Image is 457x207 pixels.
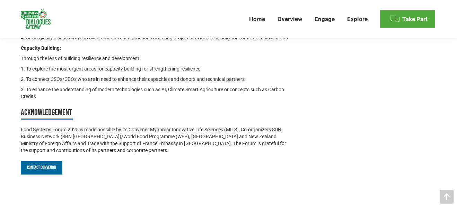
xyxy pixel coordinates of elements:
p: 2. To connect CSOs/CBOs who are in need to enhance their capacities and donors and technical part... [21,76,293,83]
p: 3. To enhance the understanding of modern technologies such as AI, Climate Smart Agriculture or c... [21,86,293,100]
span: Explore [347,16,368,23]
strong: Capacity Building: [21,45,61,51]
img: Menu icon [390,14,400,24]
a: Contact Convenor [21,161,62,175]
h3: Acknowledgement [21,107,293,120]
span: Engage [315,16,335,23]
span: Take Part [402,16,428,23]
p: Through the lens of building resilience and development [21,55,293,62]
span: Home [249,16,265,23]
div: Food Systems Forum 2025 is made possible by its Convener Myanmar Innovative Life Sciences (MILS),... [21,126,293,154]
span: Overview [278,16,302,23]
p: 1. To explore the most urgent areas for capacity building for strengthening resilience [21,65,293,72]
img: Food Systems Summit Dialogues [21,9,51,29]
